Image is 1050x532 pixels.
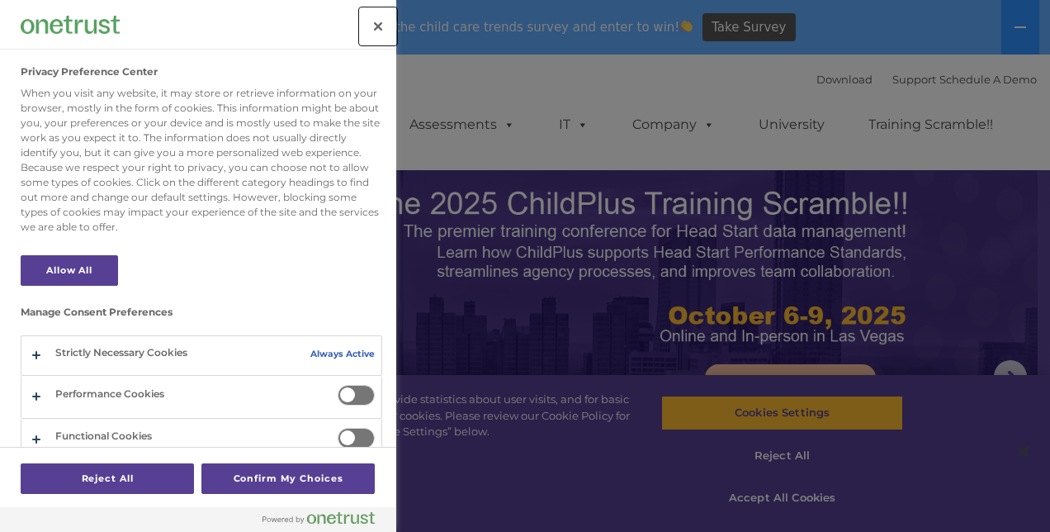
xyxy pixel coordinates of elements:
[262,511,375,525] img: Powered by OneTrust Opens in a new Tab
[21,306,382,326] h3: Manage Consent Preferences
[229,109,280,121] span: Last name
[21,463,194,494] button: Reject All
[21,66,158,78] h2: Privacy Preference Center
[21,16,120,33] img: Company Logo
[229,177,300,189] span: Phone number
[360,8,396,45] button: Close
[21,86,382,235] div: When you visit any website, it may store or retrieve information on your browser, mostly in the f...
[262,511,388,532] a: Powered by OneTrust Opens in a new Tab
[201,463,375,494] button: Confirm My Choices
[21,255,118,286] button: Allow All
[21,8,120,41] div: Company Logo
